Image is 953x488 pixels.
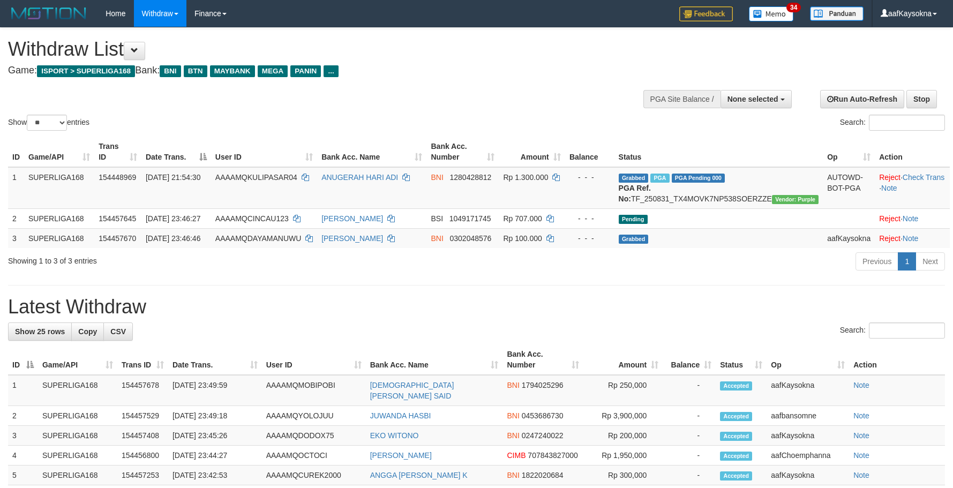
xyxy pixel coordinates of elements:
th: Status: activate to sort column ascending [716,344,767,375]
td: aafKaysokna [767,375,849,406]
a: Note [853,451,869,460]
td: SUPERLIGA168 [38,466,117,485]
span: Copy 707843827000 to clipboard [528,451,577,460]
td: 154456800 [117,446,168,466]
span: ISPORT > SUPERLIGA168 [37,65,135,77]
td: Rp 3,900,000 [583,406,663,426]
span: Show 25 rows [15,327,65,336]
span: PGA Pending [672,174,725,183]
span: BNI [507,431,519,440]
a: Reject [879,234,901,243]
td: - [663,466,716,485]
span: 154448969 [99,173,136,182]
span: [DATE] 21:54:30 [146,173,200,182]
th: Balance: activate to sort column ascending [663,344,716,375]
div: - - - [569,172,610,183]
a: Note [853,471,869,479]
span: BNI [507,381,519,389]
a: Previous [856,252,898,271]
th: User ID: activate to sort column ascending [211,137,317,167]
th: Status [614,137,823,167]
span: Copy 0453686730 to clipboard [522,411,564,420]
td: aafKaysokna [767,426,849,446]
span: 154457645 [99,214,136,223]
td: 154457678 [117,375,168,406]
td: - [663,446,716,466]
th: Bank Acc. Name: activate to sort column ascending [366,344,503,375]
input: Search: [869,322,945,339]
td: TF_250831_TX4MOVK7NP538SOERZZE [614,167,823,209]
td: [DATE] 23:45:26 [168,426,262,446]
span: Accepted [720,452,752,461]
th: Op: activate to sort column ascending [767,344,849,375]
td: 1 [8,167,24,209]
a: [PERSON_NAME] [321,214,383,223]
span: BNI [431,173,443,182]
span: AAAAMQKULIPASAR04 [215,173,297,182]
td: - [663,426,716,446]
span: BSI [431,214,443,223]
td: - [663,375,716,406]
a: [DEMOGRAPHIC_DATA][PERSON_NAME] SAID [370,381,454,400]
td: SUPERLIGA168 [38,406,117,426]
a: Reject [879,214,901,223]
a: Note [853,381,869,389]
h4: Game: Bank: [8,65,625,76]
a: Stop [906,90,937,108]
th: Amount: activate to sort column ascending [499,137,565,167]
span: Grabbed [619,235,649,244]
td: [DATE] 23:44:27 [168,446,262,466]
span: Rp 707.000 [503,214,542,223]
td: Rp 1,950,000 [583,446,663,466]
span: Pending [619,215,648,224]
td: 154457253 [117,466,168,485]
th: Balance [565,137,614,167]
div: Showing 1 to 3 of 3 entries [8,251,389,266]
label: Show entries [8,115,89,131]
td: AAAAMQMOBIPOBI [262,375,366,406]
td: 2 [8,208,24,228]
span: PANIN [290,65,321,77]
th: User ID: activate to sort column ascending [262,344,366,375]
span: Copy [78,327,97,336]
div: PGA Site Balance / [643,90,721,108]
th: Trans ID: activate to sort column ascending [94,137,141,167]
input: Search: [869,115,945,131]
td: SUPERLIGA168 [38,426,117,446]
label: Search: [840,115,945,131]
span: MAYBANK [210,65,255,77]
button: None selected [721,90,792,108]
td: AUTOWD-BOT-PGA [823,167,875,209]
a: 1 [898,252,916,271]
img: Feedback.jpg [679,6,733,21]
span: BNI [507,471,519,479]
span: Copy 1280428812 to clipboard [450,173,492,182]
img: panduan.png [810,6,864,21]
span: ... [324,65,338,77]
th: ID: activate to sort column descending [8,344,38,375]
td: aafChoemphanna [767,446,849,466]
span: CSV [110,327,126,336]
td: 2 [8,406,38,426]
span: Accepted [720,381,752,391]
td: - [663,406,716,426]
span: 154457670 [99,234,136,243]
a: Check Trans [903,173,945,182]
th: Bank Acc. Name: activate to sort column ascending [317,137,426,167]
td: 5 [8,466,38,485]
h1: Withdraw List [8,39,625,60]
span: Copy 1794025296 to clipboard [522,381,564,389]
a: Note [903,214,919,223]
td: AAAAMQDODOX75 [262,426,366,446]
a: ANGGA [PERSON_NAME] K [370,471,468,479]
th: Bank Acc. Number: activate to sort column ascending [502,344,583,375]
th: Bank Acc. Number: activate to sort column ascending [426,137,499,167]
span: Copy 1822020684 to clipboard [522,471,564,479]
a: Note [881,184,897,192]
td: [DATE] 23:49:59 [168,375,262,406]
td: · · [875,167,950,209]
span: BNI [160,65,181,77]
td: aafbansomne [767,406,849,426]
span: AAAAMQDAYAMANUWU [215,234,302,243]
img: Button%20Memo.svg [749,6,794,21]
